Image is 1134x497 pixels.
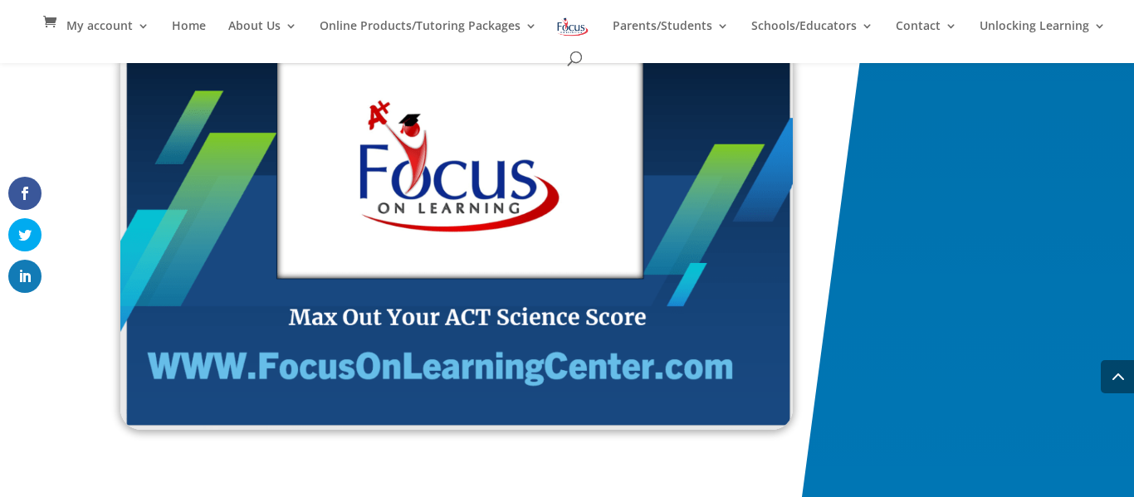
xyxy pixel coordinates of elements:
a: Unlocking Learning [980,20,1106,48]
a: Home [172,20,206,48]
a: My account [66,20,149,48]
a: Online Products/Tutoring Packages [320,20,537,48]
a: About Us [228,20,297,48]
a: Schools/Educators [751,20,873,48]
a: Contact [896,20,957,48]
a: Digital ACT Prep English/Reading Workbook [120,414,793,434]
img: Science Jumpstart Screenshot TPS [120,46,793,430]
img: Focus on Learning [555,15,590,39]
a: Parents/Students [613,20,729,48]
